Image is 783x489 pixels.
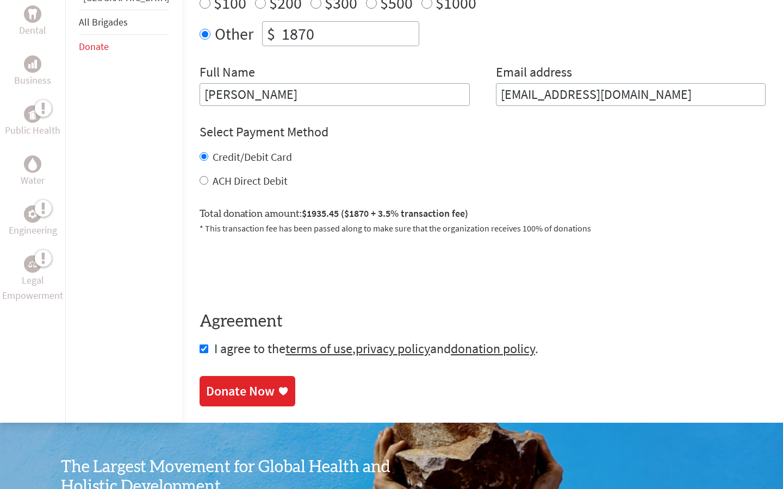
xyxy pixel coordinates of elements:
label: Full Name [200,64,255,83]
div: Donate Now [206,383,275,400]
img: Legal Empowerment [28,261,37,267]
a: BusinessBusiness [14,55,51,88]
p: Business [14,73,51,88]
a: privacy policy [356,340,430,357]
a: Public HealthPublic Health [5,105,60,138]
a: All Brigades [79,16,128,28]
a: DentalDental [19,5,46,38]
span: $1935.45 ($1870 + 3.5% transaction fee) [302,207,468,220]
div: Water [24,155,41,173]
img: Business [28,60,37,68]
a: Legal EmpowermentLegal Empowerment [2,255,63,303]
img: Engineering [28,210,37,218]
div: $ [263,22,279,46]
input: Enter Full Name [200,83,470,106]
label: Credit/Debit Card [213,150,292,164]
li: Donate [79,35,169,59]
p: Public Health [5,123,60,138]
div: Business [24,55,41,73]
img: Dental [28,9,37,20]
div: Engineering [24,205,41,223]
h4: Agreement [200,312,766,331]
label: Total donation amount: [200,206,468,222]
a: donation policy [451,340,535,357]
a: Donate [79,40,109,53]
img: Water [28,158,37,171]
div: Legal Empowerment [24,255,41,273]
span: I agree to the , and . [214,340,538,357]
a: terms of use [285,340,352,357]
h4: Select Payment Method [200,123,766,141]
div: Dental [24,5,41,23]
p: Legal Empowerment [2,273,63,303]
label: ACH Direct Debit [213,174,288,187]
li: All Brigades [79,10,169,35]
p: * This transaction fee has been passed along to make sure that the organization receives 100% of ... [200,222,766,235]
iframe: To enrich screen reader interactions, please activate Accessibility in Grammarly extension settings [200,248,365,290]
a: Donate Now [200,376,295,406]
input: Enter Amount [279,22,419,46]
label: Email address [496,64,572,83]
input: Your Email [496,83,766,106]
p: Dental [19,23,46,38]
a: WaterWater [21,155,45,188]
img: Public Health [28,109,37,120]
p: Water [21,173,45,188]
div: Public Health [24,105,41,123]
label: Other [215,21,253,46]
a: EngineeringEngineering [9,205,57,238]
p: Engineering [9,223,57,238]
